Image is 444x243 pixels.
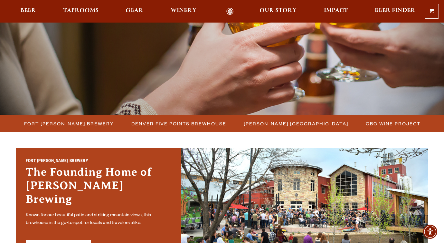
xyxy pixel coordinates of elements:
[166,8,201,15] a: Winery
[320,8,352,15] a: Impact
[24,119,114,128] span: Fort [PERSON_NAME] Brewery
[131,119,226,128] span: Denver Five Points Brewhouse
[218,8,242,15] a: Odell Home
[371,8,420,15] a: Beer Finder
[20,8,36,13] span: Beer
[171,8,196,13] span: Winery
[260,8,297,13] span: Our Story
[255,8,301,15] a: Our Story
[121,8,147,15] a: Gear
[26,158,171,166] h2: Fort [PERSON_NAME] Brewery
[366,119,420,128] span: OBC Wine Project
[244,119,348,128] span: [PERSON_NAME] [GEOGRAPHIC_DATA]
[375,8,415,13] span: Beer Finder
[20,119,117,128] a: Fort [PERSON_NAME] Brewery
[240,119,352,128] a: [PERSON_NAME] [GEOGRAPHIC_DATA]
[128,119,230,128] a: Denver Five Points Brewhouse
[362,119,424,128] a: OBC Wine Project
[26,165,171,209] h3: The Founding Home of [PERSON_NAME] Brewing
[126,8,143,13] span: Gear
[59,8,103,15] a: Taprooms
[324,8,348,13] span: Impact
[26,212,171,227] p: Known for our beautiful patio and striking mountain views, this brewhouse is the go-to spot for l...
[423,225,437,239] div: Accessibility Menu
[16,8,40,15] a: Beer
[63,8,99,13] span: Taprooms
